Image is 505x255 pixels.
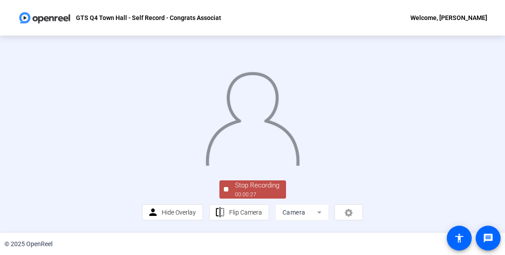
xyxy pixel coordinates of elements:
div: Stop Recording [235,180,279,191]
button: Flip Camera [209,204,269,220]
mat-icon: message [483,233,493,243]
img: OpenReel logo [18,9,72,27]
span: Hide Overlay [162,209,196,216]
mat-icon: accessibility [454,233,465,243]
div: Welcome, [PERSON_NAME] [410,12,487,23]
p: GTS Q4 Town Hall - Self Record - Congrats Associat [76,12,221,23]
div: 00:00:27 [235,191,279,199]
button: Stop Recording00:00:27 [219,180,286,199]
div: © 2025 OpenReel [4,239,52,249]
mat-icon: flip [215,207,226,218]
span: Flip Camera [229,209,262,216]
mat-icon: person [147,207,159,218]
button: Hide Overlay [142,204,203,220]
img: overlay [205,66,300,166]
